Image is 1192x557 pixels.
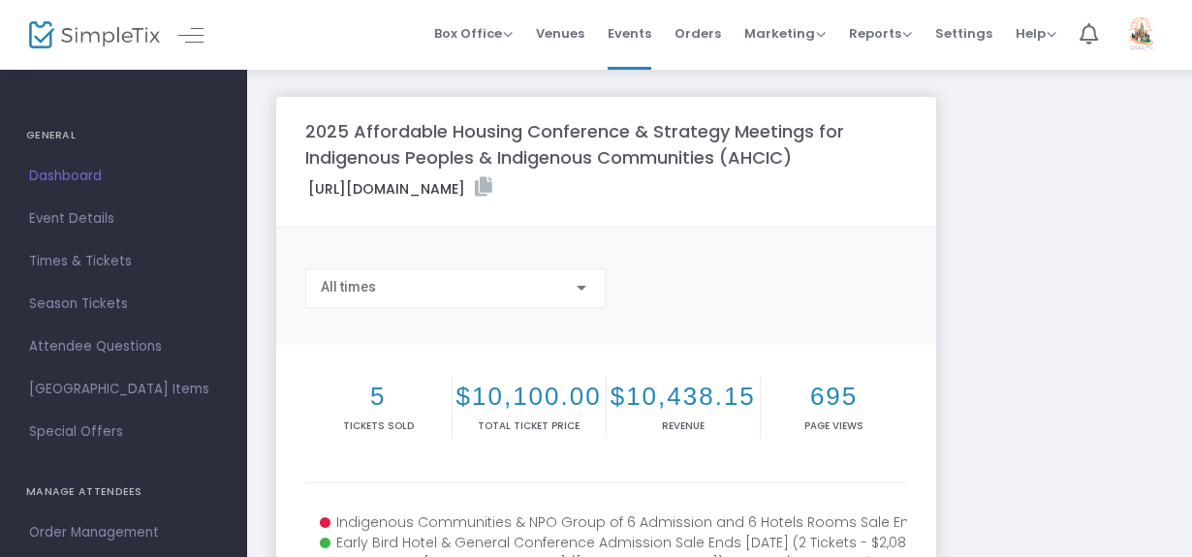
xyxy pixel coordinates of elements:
[765,418,904,433] p: Page Views
[29,334,218,359] span: Attendee Questions
[674,9,721,58] span: Orders
[849,24,912,43] span: Reports
[29,419,218,445] span: Special Offers
[308,177,492,200] label: [URL][DOMAIN_NAME]
[29,164,218,189] span: Dashboard
[744,24,826,43] span: Marketing
[29,206,218,232] span: Event Details
[536,9,584,58] span: Venues
[611,382,756,412] h2: $10,438.15
[29,520,218,545] span: Order Management
[1016,24,1056,43] span: Help
[765,382,904,412] h2: 695
[26,116,221,155] h4: GENERAL
[305,118,907,170] m-panel-title: 2025 Affordable Housing Conference & Strategy Meetings for Indigenous Peoples & Indigenous Commun...
[456,418,602,433] p: Total Ticket Price
[434,24,513,43] span: Box Office
[29,249,218,274] span: Times & Tickets
[608,9,651,58] span: Events
[309,418,448,433] p: Tickets sold
[321,279,376,294] span: All times
[309,382,448,412] h2: 5
[611,418,756,433] p: Revenue
[26,473,221,511] h4: MANAGE ATTENDEES
[935,9,992,58] span: Settings
[456,382,602,412] h2: $10,100.00
[29,292,218,317] span: Season Tickets
[29,377,218,402] span: [GEOGRAPHIC_DATA] Items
